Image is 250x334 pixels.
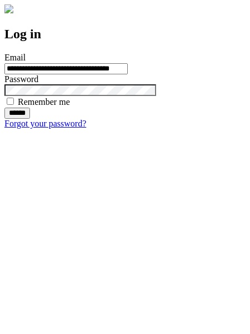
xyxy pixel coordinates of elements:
[4,119,86,128] a: Forgot your password?
[4,4,13,13] img: logo-4e3dc11c47720685a147b03b5a06dd966a58ff35d612b21f08c02c0306f2b779.png
[4,53,26,62] label: Email
[4,74,38,84] label: Password
[4,27,246,42] h2: Log in
[18,97,70,107] label: Remember me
